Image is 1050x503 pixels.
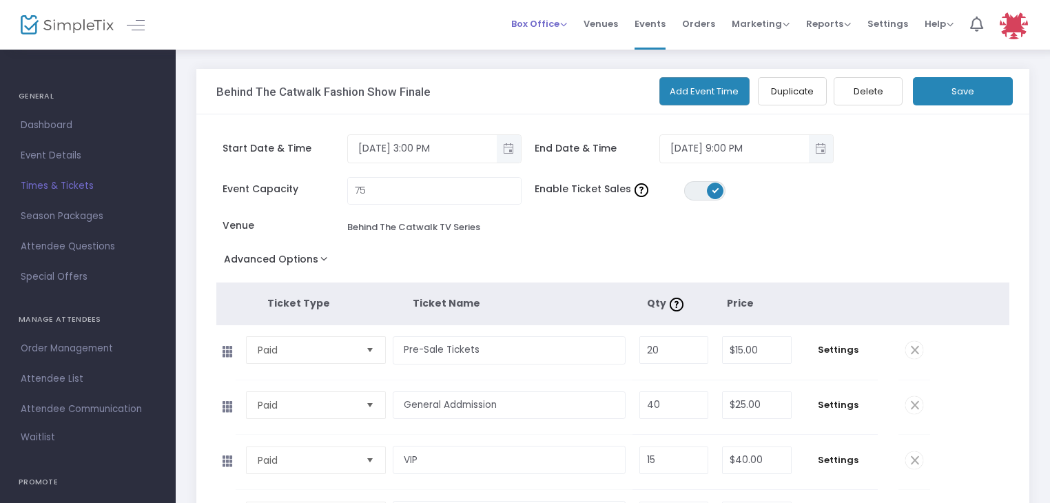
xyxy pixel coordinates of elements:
[216,85,431,99] h3: Behind The Catwalk Fashion Show Finale
[393,336,625,365] input: Enter a ticket type name. e.g. General Admission
[19,469,157,496] h4: PROMOTE
[258,453,355,467] span: Paid
[647,296,687,310] span: Qty
[21,268,155,286] span: Special Offers
[635,183,648,197] img: question-mark
[806,17,851,30] span: Reports
[348,137,497,160] input: Select date & time
[925,17,954,30] span: Help
[723,447,791,473] input: Price
[732,17,790,30] span: Marketing
[727,296,754,310] span: Price
[413,296,480,310] span: Ticket Name
[258,343,355,357] span: Paid
[360,447,380,473] button: Select
[21,340,155,358] span: Order Management
[21,116,155,134] span: Dashboard
[21,238,155,256] span: Attendee Questions
[535,141,659,156] span: End Date & Time
[535,182,684,196] span: Enable Ticket Sales
[360,392,380,418] button: Select
[21,147,155,165] span: Event Details
[511,17,567,30] span: Box Office
[913,77,1013,105] button: Save
[347,220,480,234] div: Behind The Catwalk TV Series
[21,207,155,225] span: Season Packages
[19,83,157,110] h4: GENERAL
[216,249,341,274] button: Advanced Options
[223,141,347,156] span: Start Date & Time
[223,182,347,196] span: Event Capacity
[223,218,347,233] span: Venue
[21,431,55,444] span: Waitlist
[682,6,715,41] span: Orders
[21,177,155,195] span: Times & Tickets
[360,337,380,363] button: Select
[659,77,750,105] button: Add Event Time
[258,398,355,412] span: Paid
[670,298,683,311] img: question-mark
[867,6,908,41] span: Settings
[267,296,330,310] span: Ticket Type
[393,391,625,420] input: Enter a ticket type name. e.g. General Admission
[723,337,791,363] input: Price
[21,370,155,388] span: Attendee List
[393,446,625,474] input: Enter a ticket type name. e.g. General Admission
[497,135,521,163] button: Toggle popup
[758,77,827,105] button: Duplicate
[584,6,618,41] span: Venues
[660,137,809,160] input: Select date & time
[712,187,719,194] span: ON
[805,398,871,412] span: Settings
[21,400,155,418] span: Attendee Communication
[834,77,903,105] button: Delete
[809,135,833,163] button: Toggle popup
[805,343,871,357] span: Settings
[723,392,791,418] input: Price
[19,306,157,333] h4: MANAGE ATTENDEES
[805,453,871,467] span: Settings
[635,6,666,41] span: Events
